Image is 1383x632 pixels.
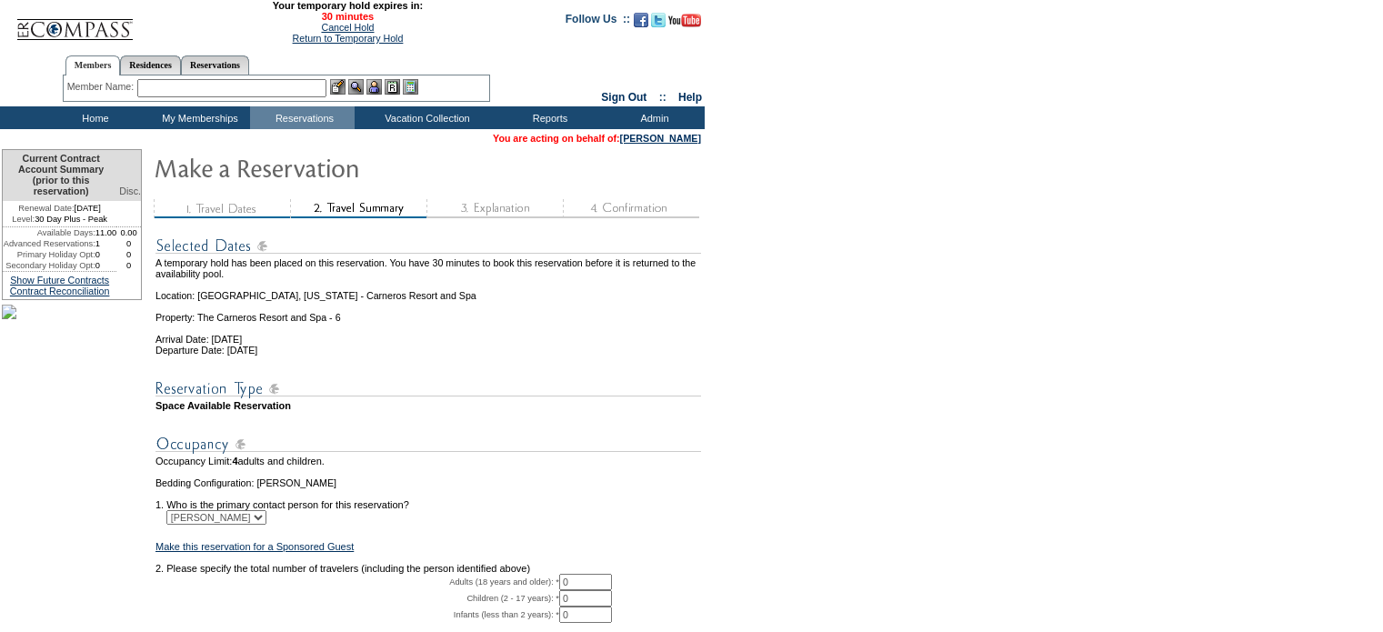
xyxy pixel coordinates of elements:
[155,477,701,488] td: Bedding Configuration: [PERSON_NAME]
[3,260,95,271] td: Secondary Holiday Opt:
[250,106,355,129] td: Reservations
[116,260,141,271] td: 0
[3,249,95,260] td: Primary Holiday Opt:
[385,79,400,95] img: Reservations
[651,18,666,29] a: Follow us on Twitter
[18,203,74,214] span: Renewal Date:
[154,199,290,218] img: step1_state3.gif
[293,33,404,44] a: Return to Temporary Hold
[678,91,702,104] a: Help
[155,400,701,411] td: Space Available Reservation
[496,106,600,129] td: Reports
[620,133,701,144] a: [PERSON_NAME]
[143,11,552,22] span: 30 minutes
[145,106,250,129] td: My Memberships
[155,235,701,257] img: subTtlSelectedDates.gif
[155,257,701,279] td: A temporary hold has been placed on this reservation. You have 30 minutes to book this reservatio...
[566,11,630,33] td: Follow Us ::
[634,13,648,27] img: Become our fan on Facebook
[426,199,563,218] img: step3_state1.gif
[651,13,666,27] img: Follow us on Twitter
[154,149,517,186] img: Make Reservation
[659,91,666,104] span: ::
[3,227,95,238] td: Available Days:
[355,106,496,129] td: Vacation Collection
[3,214,116,227] td: 30 Day Plus - Peak
[563,199,699,218] img: step4_state1.gif
[15,4,134,41] img: Compass Home
[155,574,559,590] td: Adults (18 years and older): *
[12,214,35,225] span: Level:
[116,249,141,260] td: 0
[3,201,116,214] td: [DATE]
[67,79,137,95] div: Member Name:
[155,323,701,345] td: Arrival Date: [DATE]
[155,377,701,400] img: subTtlResType.gif
[10,275,109,286] a: Show Future Contracts
[232,456,237,466] span: 4
[119,186,141,196] span: Disc.
[668,14,701,27] img: Subscribe to our YouTube Channel
[10,286,110,296] a: Contract Reconciliation
[116,227,141,238] td: 0.00
[403,79,418,95] img: b_calculator.gif
[3,238,95,249] td: Advanced Reservations:
[3,150,116,201] td: Current Contract Account Summary (prior to this reservation)
[366,79,382,95] img: Impersonate
[668,18,701,29] a: Subscribe to our YouTube Channel
[65,55,121,75] a: Members
[155,279,701,301] td: Location: [GEOGRAPHIC_DATA], [US_STATE] - Carneros Resort and Spa
[95,249,117,260] td: 0
[493,133,701,144] span: You are acting on behalf of:
[330,79,346,95] img: b_edit.gif
[41,106,145,129] td: Home
[155,541,354,552] a: Make this reservation for a Sponsored Guest
[155,590,559,607] td: Children (2 - 17 years): *
[155,345,701,356] td: Departure Date: [DATE]
[2,305,16,319] img: ABA-misc.jpg
[348,79,364,95] img: View
[95,238,117,249] td: 1
[290,199,426,218] img: step2_state2.gif
[321,22,374,33] a: Cancel Hold
[155,433,701,456] img: subTtlOccupancy.gif
[181,55,249,75] a: Reservations
[155,488,701,510] td: 1. Who is the primary contact person for this reservation?
[116,238,141,249] td: 0
[155,563,701,574] td: 2. Please specify the total number of travelers (including the person identified above)
[600,106,705,129] td: Admin
[155,456,701,466] td: Occupancy Limit: adults and children.
[634,18,648,29] a: Become our fan on Facebook
[95,227,117,238] td: 11.00
[601,91,646,104] a: Sign Out
[120,55,181,75] a: Residences
[95,260,117,271] td: 0
[155,607,559,623] td: Infants (less than 2 years): *
[155,301,701,323] td: Property: The Carneros Resort and Spa - 6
